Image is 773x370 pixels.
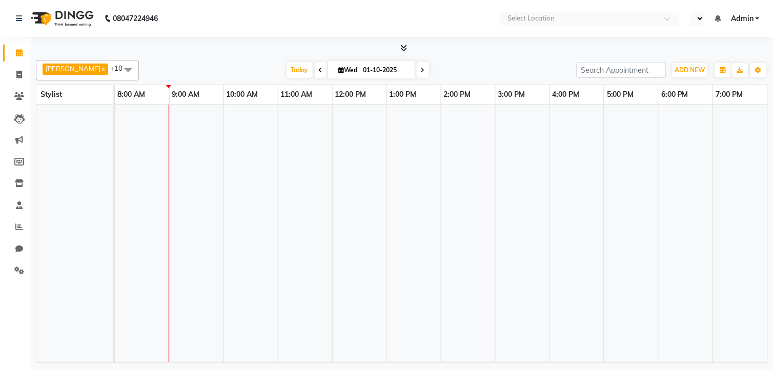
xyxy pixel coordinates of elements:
a: x [100,65,105,73]
span: Admin [731,13,754,24]
img: logo [26,4,96,33]
b: 08047224946 [113,4,158,33]
a: 11:00 AM [278,87,315,102]
a: 5:00 PM [604,87,637,102]
span: +10 [110,64,130,72]
a: 3:00 PM [496,87,528,102]
input: 2025-10-01 [360,63,412,78]
span: Today [287,62,313,78]
a: 8:00 AM [115,87,148,102]
button: ADD NEW [673,63,708,77]
a: 4:00 PM [550,87,582,102]
span: Stylist [40,90,62,99]
span: ADD NEW [675,66,705,74]
a: 12:00 PM [333,87,369,102]
div: Select Location [507,13,555,24]
span: Wed [336,66,360,74]
a: 6:00 PM [659,87,691,102]
a: 1:00 PM [387,87,419,102]
a: 2:00 PM [441,87,474,102]
input: Search Appointment [577,62,666,78]
span: [PERSON_NAME] [46,65,100,73]
a: 10:00 AM [224,87,261,102]
a: 9:00 AM [170,87,202,102]
a: 7:00 PM [713,87,745,102]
